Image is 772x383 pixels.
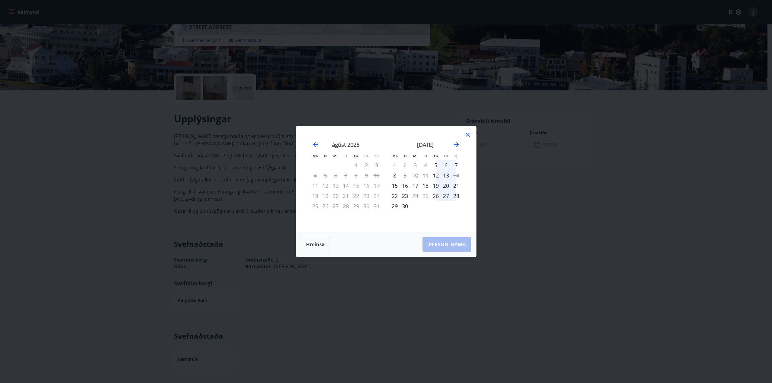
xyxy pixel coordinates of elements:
small: Mi [333,154,338,158]
td: sunnudagur, 7. september 2025 [451,160,461,170]
td: laugardagur, 6. september 2025 [441,160,451,170]
td: Not available. miðvikudagur, 20. ágúst 2025 [331,191,341,201]
div: Aðeins innritun í boði [431,160,441,170]
strong: [DATE] [417,141,434,148]
small: Fi [424,154,427,158]
td: þriðjudagur, 23. september 2025 [400,191,410,201]
small: Fö [434,154,438,158]
small: Má [392,154,398,158]
div: Move forward to switch to the next month. [453,141,460,148]
div: Aðeins útritun í boði [451,170,461,181]
td: föstudagur, 19. september 2025 [431,181,441,191]
td: mánudagur, 29. september 2025 [390,201,400,211]
td: laugardagur, 27. september 2025 [441,191,451,201]
td: Not available. miðvikudagur, 24. september 2025 [410,191,420,201]
td: Not available. laugardagur, 9. ágúst 2025 [361,170,372,181]
div: 19 [431,181,441,191]
div: 10 [410,170,420,181]
div: 30 [400,201,410,211]
div: 28 [451,191,461,201]
td: þriðjudagur, 30. september 2025 [400,201,410,211]
td: föstudagur, 12. september 2025 [431,170,441,181]
div: Aðeins útritun í boði [410,191,420,201]
small: Fö [354,154,358,158]
button: Hreinsa [301,237,330,252]
div: 21 [451,181,461,191]
div: 20 [441,181,451,191]
td: Not available. föstudagur, 29. ágúst 2025 [351,201,361,211]
td: fimmtudagur, 11. september 2025 [420,170,431,181]
td: Not available. laugardagur, 2. ágúst 2025 [361,160,372,170]
div: 16 [400,181,410,191]
td: Not available. föstudagur, 1. ágúst 2025 [351,160,361,170]
td: Not available. þriðjudagur, 12. ágúst 2025 [320,181,331,191]
td: Not available. fimmtudagur, 28. ágúst 2025 [341,201,351,211]
td: Not available. laugardagur, 30. ágúst 2025 [361,201,372,211]
td: sunnudagur, 21. september 2025 [451,181,461,191]
small: La [444,154,448,158]
strong: ágúst 2025 [332,141,359,148]
small: Su [454,154,459,158]
small: Su [375,154,379,158]
div: 11 [420,170,431,181]
div: 6 [441,160,451,170]
small: La [364,154,369,158]
td: Not available. fimmtudagur, 7. ágúst 2025 [341,170,351,181]
td: Not available. mánudagur, 18. ágúst 2025 [310,191,320,201]
div: 22 [390,191,400,201]
div: 12 [431,170,441,181]
td: Not available. mánudagur, 1. september 2025 [390,160,400,170]
td: mánudagur, 15. september 2025 [390,181,400,191]
div: Move backward to switch to the previous month. [312,141,319,148]
td: Not available. mánudagur, 11. ágúst 2025 [310,181,320,191]
td: Not available. miðvikudagur, 3. september 2025 [410,160,420,170]
td: Not available. laugardagur, 16. ágúst 2025 [361,181,372,191]
td: Not available. miðvikudagur, 6. ágúst 2025 [331,170,341,181]
div: 13 [441,170,451,181]
td: Not available. fimmtudagur, 14. ágúst 2025 [341,181,351,191]
div: 17 [410,181,420,191]
td: Not available. sunnudagur, 10. ágúst 2025 [372,170,382,181]
td: mánudagur, 8. september 2025 [390,170,400,181]
td: sunnudagur, 28. september 2025 [451,191,461,201]
td: laugardagur, 20. september 2025 [441,181,451,191]
td: Not available. þriðjudagur, 19. ágúst 2025 [320,191,331,201]
div: 9 [400,170,410,181]
td: Not available. þriðjudagur, 26. ágúst 2025 [320,201,331,211]
td: Not available. föstudagur, 15. ágúst 2025 [351,181,361,191]
td: Not available. föstudagur, 22. ágúst 2025 [351,191,361,201]
td: Not available. sunnudagur, 14. september 2025 [451,170,461,181]
td: Not available. föstudagur, 8. ágúst 2025 [351,170,361,181]
td: Not available. miðvikudagur, 13. ágúst 2025 [331,181,341,191]
td: laugardagur, 13. september 2025 [441,170,451,181]
div: Aðeins innritun í boði [390,181,400,191]
div: 27 [441,191,451,201]
td: Not available. sunnudagur, 24. ágúst 2025 [372,191,382,201]
div: 7 [451,160,461,170]
td: Not available. sunnudagur, 3. ágúst 2025 [372,160,382,170]
small: Þr [403,154,407,158]
td: Not available. miðvikudagur, 27. ágúst 2025 [331,201,341,211]
div: 8 [390,170,400,181]
small: Þr [324,154,327,158]
td: Not available. fimmtudagur, 21. ágúst 2025 [341,191,351,201]
small: Má [312,154,318,158]
td: Not available. mánudagur, 25. ágúst 2025 [310,201,320,211]
td: miðvikudagur, 10. september 2025 [410,170,420,181]
td: Not available. mánudagur, 4. ágúst 2025 [310,170,320,181]
small: Fi [344,154,347,158]
td: Not available. fimmtudagur, 4. september 2025 [420,160,431,170]
td: Not available. sunnudagur, 17. ágúst 2025 [372,181,382,191]
td: þriðjudagur, 16. september 2025 [400,181,410,191]
td: Not available. þriðjudagur, 5. ágúst 2025 [320,170,331,181]
div: 18 [420,181,431,191]
td: mánudagur, 22. september 2025 [390,191,400,201]
td: Not available. laugardagur, 23. ágúst 2025 [361,191,372,201]
div: 29 [390,201,400,211]
td: Not available. fimmtudagur, 25. september 2025 [420,191,431,201]
td: föstudagur, 5. september 2025 [431,160,441,170]
td: föstudagur, 26. september 2025 [431,191,441,201]
div: Aðeins innritun í boði [431,191,441,201]
td: Not available. sunnudagur, 31. ágúst 2025 [372,201,382,211]
div: Calendar [303,133,469,224]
